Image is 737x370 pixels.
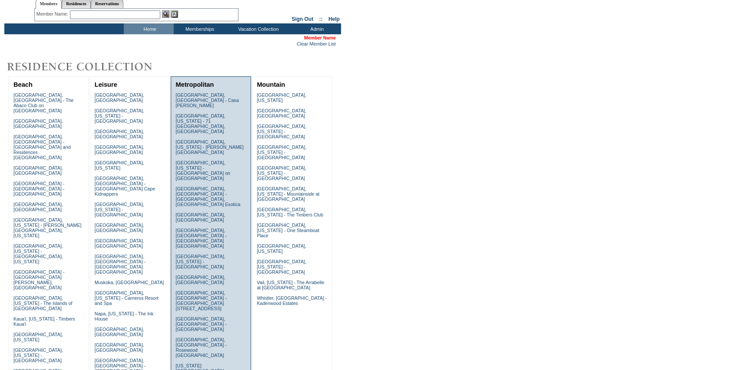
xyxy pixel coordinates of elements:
[309,41,336,46] a: Member List
[257,280,324,290] a: Vail, [US_STATE] - The Arrabelle at [GEOGRAPHIC_DATA]
[175,316,226,332] a: [GEOGRAPHIC_DATA], [GEOGRAPHIC_DATA] - [GEOGRAPHIC_DATA]
[175,81,214,88] a: Metropolitan
[95,290,159,306] a: [GEOGRAPHIC_DATA], [US_STATE] - Carneros Resort and Spa
[95,144,144,155] a: [GEOGRAPHIC_DATA], [GEOGRAPHIC_DATA]
[13,316,75,327] a: Kaua'i, [US_STATE] - Timbers Kaua'i
[257,295,327,306] a: Whistler, [GEOGRAPHIC_DATA] - Kadenwood Estates
[175,113,225,134] a: [GEOGRAPHIC_DATA], [US_STATE] - 71 [GEOGRAPHIC_DATA], [GEOGRAPHIC_DATA]
[257,186,319,202] a: [GEOGRAPHIC_DATA], [US_STATE] - Mountainside at [GEOGRAPHIC_DATA]
[95,238,144,249] a: [GEOGRAPHIC_DATA], [GEOGRAPHIC_DATA]
[95,81,117,88] a: Leisure
[175,290,226,311] a: [GEOGRAPHIC_DATA], [GEOGRAPHIC_DATA] - [GEOGRAPHIC_DATA][STREET_ADDRESS]
[95,176,155,196] a: [GEOGRAPHIC_DATA], [GEOGRAPHIC_DATA] - [GEOGRAPHIC_DATA] Cape Kidnappers
[175,212,225,223] a: [GEOGRAPHIC_DATA], [GEOGRAPHIC_DATA]
[95,202,144,217] a: [GEOGRAPHIC_DATA], [US_STATE] - [GEOGRAPHIC_DATA]
[4,58,174,75] img: Destinations by Exclusive Resorts
[175,275,225,285] a: [GEOGRAPHIC_DATA], [GEOGRAPHIC_DATA]
[13,347,63,363] a: [GEOGRAPHIC_DATA], [US_STATE] - [GEOGRAPHIC_DATA]
[162,10,169,18] img: View
[175,228,226,249] a: [GEOGRAPHIC_DATA], [GEOGRAPHIC_DATA] - [GEOGRAPHIC_DATA] [GEOGRAPHIC_DATA]
[291,16,313,22] a: Sign Out
[257,207,323,217] a: [GEOGRAPHIC_DATA], [US_STATE] - The Timbers Club
[13,92,74,113] a: [GEOGRAPHIC_DATA], [GEOGRAPHIC_DATA] - The Abaco Club on [GEOGRAPHIC_DATA]
[36,10,70,18] div: Member Name:
[13,243,63,264] a: [GEOGRAPHIC_DATA], [US_STATE] - [GEOGRAPHIC_DATA], [US_STATE]
[257,124,306,139] a: [GEOGRAPHIC_DATA], [US_STATE] - [GEOGRAPHIC_DATA]
[304,35,336,40] span: Member Name
[13,332,63,342] a: [GEOGRAPHIC_DATA], [US_STATE]
[257,259,306,275] a: [GEOGRAPHIC_DATA], [US_STATE] - [GEOGRAPHIC_DATA]
[13,118,63,129] a: [GEOGRAPHIC_DATA], [GEOGRAPHIC_DATA]
[95,160,144,170] a: [GEOGRAPHIC_DATA], [US_STATE]
[124,23,174,34] td: Home
[224,23,291,34] td: Vacation Collection
[257,108,306,118] a: [GEOGRAPHIC_DATA], [GEOGRAPHIC_DATA]
[13,165,63,176] a: [GEOGRAPHIC_DATA], [GEOGRAPHIC_DATA]
[174,23,224,34] td: Memberships
[257,144,306,160] a: [GEOGRAPHIC_DATA], [US_STATE] - [GEOGRAPHIC_DATA]
[95,108,144,124] a: [GEOGRAPHIC_DATA], [US_STATE] - [GEOGRAPHIC_DATA]
[95,129,144,139] a: [GEOGRAPHIC_DATA], [GEOGRAPHIC_DATA]
[95,254,145,275] a: [GEOGRAPHIC_DATA], [GEOGRAPHIC_DATA] - [GEOGRAPHIC_DATA] [GEOGRAPHIC_DATA]
[175,254,225,269] a: [GEOGRAPHIC_DATA], [US_STATE] - [GEOGRAPHIC_DATA]
[13,202,63,212] a: [GEOGRAPHIC_DATA], [GEOGRAPHIC_DATA]
[13,134,71,160] a: [GEOGRAPHIC_DATA], [GEOGRAPHIC_DATA] - [GEOGRAPHIC_DATA] and Residences [GEOGRAPHIC_DATA]
[171,10,178,18] img: Reservations
[95,92,144,103] a: [GEOGRAPHIC_DATA], [GEOGRAPHIC_DATA]
[95,223,144,233] a: [GEOGRAPHIC_DATA], [GEOGRAPHIC_DATA]
[95,327,144,337] a: [GEOGRAPHIC_DATA], [GEOGRAPHIC_DATA]
[13,181,64,196] a: [GEOGRAPHIC_DATA] - [GEOGRAPHIC_DATA] - [GEOGRAPHIC_DATA]
[328,16,340,22] a: Help
[257,92,306,103] a: [GEOGRAPHIC_DATA], [US_STATE]
[95,342,144,353] a: [GEOGRAPHIC_DATA], [GEOGRAPHIC_DATA]
[319,16,323,22] span: ::
[175,160,230,181] a: [GEOGRAPHIC_DATA], [US_STATE] - [GEOGRAPHIC_DATA] on [GEOGRAPHIC_DATA]
[13,295,73,311] a: [GEOGRAPHIC_DATA], [US_STATE] - The Islands of [GEOGRAPHIC_DATA]
[95,311,154,321] a: Napa, [US_STATE] - The Ink House
[175,186,240,207] a: [GEOGRAPHIC_DATA], [GEOGRAPHIC_DATA] - [GEOGRAPHIC_DATA], [GEOGRAPHIC_DATA] Exotica
[13,217,82,238] a: [GEOGRAPHIC_DATA], [US_STATE] - [PERSON_NAME][GEOGRAPHIC_DATA], [US_STATE]
[257,165,306,181] a: [GEOGRAPHIC_DATA], [US_STATE] - [GEOGRAPHIC_DATA]
[175,92,238,108] a: [GEOGRAPHIC_DATA], [GEOGRAPHIC_DATA] - Casa [PERSON_NAME]
[175,337,226,358] a: [GEOGRAPHIC_DATA], [GEOGRAPHIC_DATA] - Rosewood [GEOGRAPHIC_DATA]
[175,139,244,155] a: [GEOGRAPHIC_DATA], [US_STATE] - [PERSON_NAME][GEOGRAPHIC_DATA]
[95,280,164,285] a: Muskoka, [GEOGRAPHIC_DATA]
[257,81,285,88] a: Mountain
[297,41,308,46] a: Clear
[13,81,33,88] a: Beach
[13,269,64,290] a: [GEOGRAPHIC_DATA] - [GEOGRAPHIC_DATA][PERSON_NAME], [GEOGRAPHIC_DATA]
[257,243,306,254] a: [GEOGRAPHIC_DATA], [US_STATE]
[257,223,319,238] a: [GEOGRAPHIC_DATA], [US_STATE] - One Steamboat Place
[291,23,341,34] td: Admin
